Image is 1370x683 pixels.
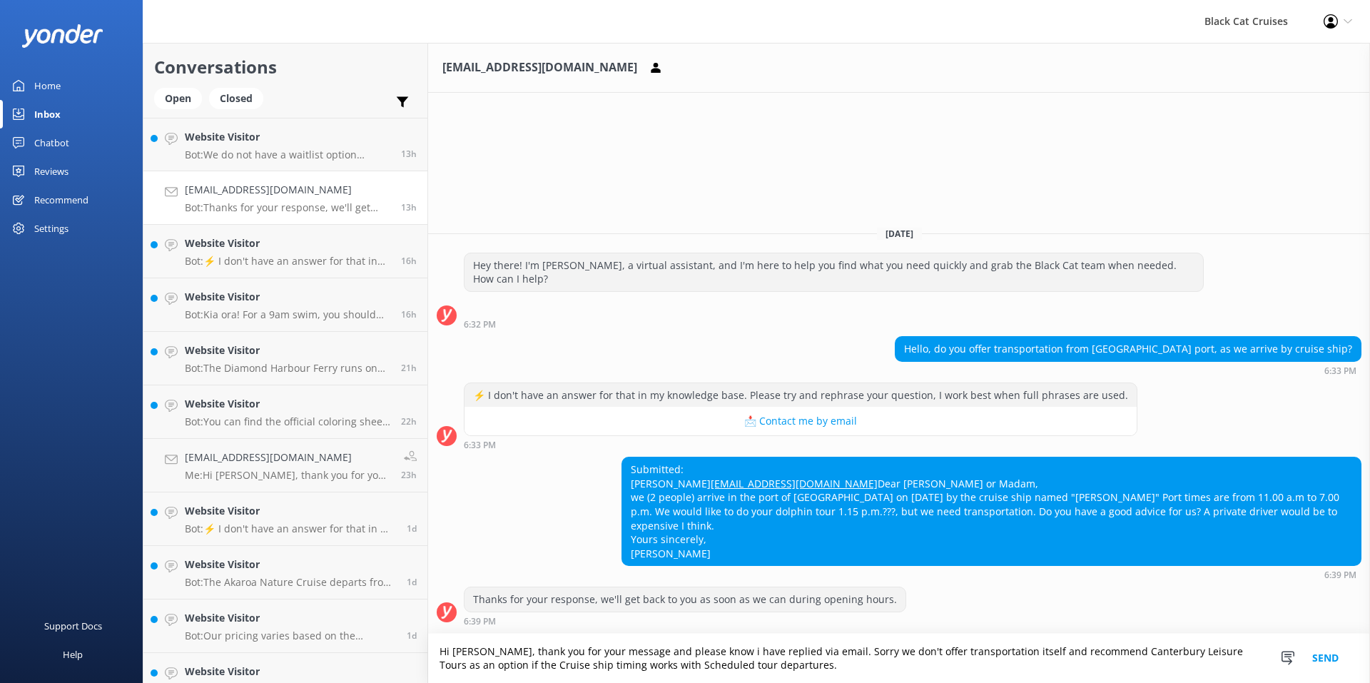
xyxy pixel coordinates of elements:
div: Oct 11 2025 06:39pm (UTC +13:00) Pacific/Auckland [621,570,1361,580]
div: Oct 11 2025 06:39pm (UTC +13:00) Pacific/Auckland [464,616,906,626]
strong: 6:33 PM [464,441,496,450]
div: Help [63,640,83,669]
span: Oct 10 2025 11:48pm (UTC +13:00) Pacific/Auckland [407,522,417,535]
div: Hello, do you offer transportation from [GEOGRAPHIC_DATA] port, as we arrive by cruise ship? [895,337,1361,361]
a: Open [154,90,209,106]
div: Oct 11 2025 06:33pm (UTC +13:00) Pacific/Auckland [895,365,1361,375]
textarea: Hi [PERSON_NAME], thank you for your message and please know i have replied via email. Sorry we d... [428,634,1370,683]
div: Hey there! I'm [PERSON_NAME], a virtual assistant, and I'm here to help you find what you need qu... [465,253,1203,291]
div: Oct 11 2025 06:32pm (UTC +13:00) Pacific/Auckland [464,319,1204,329]
button: 📩 Contact me by email [465,407,1137,435]
span: Oct 11 2025 04:14pm (UTC +13:00) Pacific/Auckland [401,308,417,320]
strong: 6:39 PM [464,617,496,626]
a: Website VisitorBot:The Akaroa Nature Cruise departs from the [GEOGRAPHIC_DATA], [GEOGRAPHIC_DATA]... [143,546,427,599]
div: Reviews [34,157,68,186]
h4: Website Visitor [185,664,396,679]
p: Bot: ⚡ I don't have an answer for that in my knowledge base. Please try and rephrase your questio... [185,255,390,268]
p: Bot: Kia ora! For a 9am swim, you should arrive 15 minutes before the scheduled departure time to... [185,308,390,321]
div: Inbox [34,100,61,128]
div: Home [34,71,61,100]
p: Bot: Thanks for your response, we'll get back to you as soon as we can during opening hours. [185,201,390,214]
span: Oct 10 2025 07:52pm (UTC +13:00) Pacific/Auckland [407,576,417,588]
p: Bot: You can find the official coloring sheet for the 40th anniversary at this link: [URL][DOMAIN... [185,415,390,428]
p: Bot: The Akaroa Nature Cruise departs from the [GEOGRAPHIC_DATA], [GEOGRAPHIC_DATA], 7520. If you... [185,576,396,589]
div: Settings [34,214,68,243]
strong: 6:33 PM [1324,367,1356,375]
h4: Website Visitor [185,396,390,412]
h4: [EMAIL_ADDRESS][DOMAIN_NAME] [185,182,390,198]
a: Website VisitorBot:⚡ I don't have an answer for that in my knowledge base. Please try and rephras... [143,492,427,546]
span: Oct 11 2025 04:22pm (UTC +13:00) Pacific/Auckland [401,255,417,267]
a: Website VisitorBot:Our pricing varies based on the experience, season, and fare type. Please visi... [143,599,427,653]
a: Website VisitorBot:⚡ I don't have an answer for that in my knowledge base. Please try and rephras... [143,225,427,278]
a: [EMAIL_ADDRESS][DOMAIN_NAME]Me:Hi [PERSON_NAME], thank you for your message and please know I hav... [143,439,427,492]
h4: Website Visitor [185,236,390,251]
span: Oct 11 2025 09:06am (UTC +13:00) Pacific/Auckland [401,469,417,481]
button: Send [1299,634,1352,683]
p: Bot: The Diamond Harbour Ferry runs on the same schedule year-round. You can check the timetable ... [185,362,390,375]
p: Bot: We do not have a waitlist option online, but you can contact the Akaroa office, and they may... [185,148,390,161]
div: Thanks for your response, we'll get back to you as soon as we can during opening hours. [465,587,905,612]
span: Oct 11 2025 09:46am (UTC +13:00) Pacific/Auckland [401,415,417,427]
div: Closed [209,88,263,109]
div: Submitted: [PERSON_NAME] Dear [PERSON_NAME] or Madam, we (2 people) arrive in the port of [GEOGRA... [622,457,1361,565]
h4: Website Visitor [185,129,390,145]
div: Oct 11 2025 06:33pm (UTC +13:00) Pacific/Auckland [464,440,1137,450]
img: yonder-white-logo.png [21,24,103,48]
p: Me: Hi [PERSON_NAME], thank you for your message and please know I have emailed this through to y... [185,469,390,482]
h2: Conversations [154,54,417,81]
a: Website VisitorBot:You can find the official coloring sheet for the 40th anniversary at this link... [143,385,427,439]
a: Closed [209,90,270,106]
a: Website VisitorBot:The Diamond Harbour Ferry runs on the same schedule year-round. You can check ... [143,332,427,385]
div: Open [154,88,202,109]
a: Website VisitorBot:Kia ora! For a 9am swim, you should arrive 15 minutes before the scheduled dep... [143,278,427,332]
h3: [EMAIL_ADDRESS][DOMAIN_NAME] [442,59,637,77]
p: Bot: Our pricing varies based on the experience, season, and fare type. Please visit our website ... [185,629,396,642]
strong: 6:39 PM [1324,571,1356,580]
h4: Website Visitor [185,343,390,358]
h4: [EMAIL_ADDRESS][DOMAIN_NAME] [185,450,390,465]
h4: Website Visitor [185,289,390,305]
h4: Website Visitor [185,610,396,626]
a: Website VisitorBot:We do not have a waitlist option online, but you can contact the Akaroa office... [143,118,427,171]
span: Oct 11 2025 06:39pm (UTC +13:00) Pacific/Auckland [401,201,417,213]
p: Bot: ⚡ I don't have an answer for that in my knowledge base. Please try and rephrase your questio... [185,522,396,535]
a: [EMAIL_ADDRESS][DOMAIN_NAME]Bot:Thanks for your response, we'll get back to you as soon as we can... [143,171,427,225]
div: ⚡ I don't have an answer for that in my knowledge base. Please try and rephrase your question, I ... [465,383,1137,408]
h4: Website Visitor [185,557,396,572]
div: Support Docs [44,612,102,640]
h4: Website Visitor [185,503,396,519]
span: Oct 11 2025 07:01pm (UTC +13:00) Pacific/Auckland [401,148,417,160]
span: Oct 10 2025 07:02pm (UTC +13:00) Pacific/Auckland [407,629,417,642]
a: [EMAIL_ADDRESS][DOMAIN_NAME] [711,477,878,490]
div: Chatbot [34,128,69,157]
span: [DATE] [877,228,922,240]
strong: 6:32 PM [464,320,496,329]
div: Recommend [34,186,88,214]
span: Oct 11 2025 10:26am (UTC +13:00) Pacific/Auckland [401,362,417,374]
